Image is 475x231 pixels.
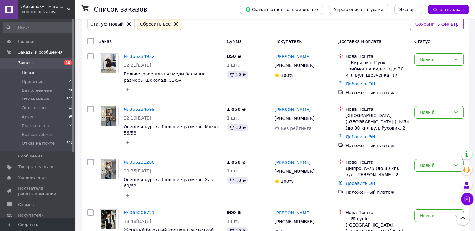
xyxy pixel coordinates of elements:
a: Вельветовое платье меди большие размеры Шоколад, 52/54 [124,71,205,83]
span: Создать заказ [433,7,464,12]
h1: Список заказов [94,6,147,13]
div: Ваш ID: 3859289 [20,9,75,15]
span: 11 [69,105,73,111]
span: 1 шт. [227,168,239,173]
span: 18:48[DATE] [124,219,151,224]
span: Покупатель [275,39,302,44]
div: Новый [420,109,451,116]
div: [PHONE_NUMBER] [273,217,316,226]
div: Новый [420,56,451,63]
div: Наложенный платеж [345,90,409,96]
span: 900 ₴ [227,210,241,215]
span: Скачать отчет по пром-оплате [245,7,318,12]
span: 22:19[DATE] [124,115,151,121]
span: Сохранить фильтр [415,21,458,28]
a: [PERSON_NAME] [275,106,311,113]
span: «Артишок» - магазин женской одежды [20,4,67,9]
div: Сбросить все [139,21,172,28]
span: Управление статусами [334,7,383,12]
a: [PERSON_NAME] [275,210,311,216]
span: Возврат/обмен [22,132,54,137]
div: [PHONE_NUMBER] [273,114,316,123]
span: 618 [67,141,73,146]
span: Покупатели [18,213,44,218]
a: № 366234699 [124,107,155,112]
a: Добавить ЭН [345,81,375,86]
span: Главная [18,39,36,44]
a: Осенняя куртка большие размеры Мокко, 56/58 [124,124,221,136]
span: Відправлено [22,123,49,129]
a: № 366221280 [124,160,155,165]
span: Сообщения [18,153,42,159]
span: 517 [67,96,73,102]
div: Новый [420,212,451,219]
button: Создать заказ [428,5,469,14]
button: Сохранить фильтр [410,18,464,30]
button: Наверх [456,212,469,225]
button: Управление статусами [329,5,388,14]
div: Нова Пошта [345,159,409,165]
span: Показатели работы компании [18,186,58,197]
div: Дніпро, №75 (до 30 кг): вул. [PERSON_NAME], 2 [345,165,409,178]
div: 10 ₴ [227,177,248,184]
span: Сумма [227,39,242,44]
span: Заказы и сообщения [18,49,62,55]
span: 27 [69,79,73,85]
input: Поиск [3,22,74,33]
span: Доставка и оплата [338,39,381,44]
span: Товары и услуги [18,164,53,170]
div: 10 ₴ [227,124,248,131]
div: [PHONE_NUMBER] [273,167,316,176]
div: [PHONE_NUMBER] [273,61,316,70]
div: [GEOGRAPHIC_DATA] ([GEOGRAPHIC_DATA].), №54 (до 30 кг): вул. Русових, 2 [345,112,409,131]
span: Заказ [99,39,112,44]
a: [PERSON_NAME] [275,159,311,166]
button: Экспорт [394,5,422,14]
img: Фото товару [101,159,116,179]
a: Осенняя куртка большие размеры Хакі, 60/62 [124,177,216,188]
span: 850 ₴ [227,54,241,59]
a: № 366206721 [124,210,155,215]
span: Отказ на почте [22,141,55,146]
div: Нова Пошта [345,106,409,112]
span: 90 [69,114,73,120]
a: Добавить ЭН [345,181,375,186]
a: Фото товару [99,159,119,179]
img: Фото товару [101,106,116,126]
span: Архив [22,114,35,120]
span: Уведомления [18,175,47,181]
span: 1 шт. [227,219,239,224]
span: 11 [69,132,73,137]
span: Принятые [22,79,43,85]
span: Новые [22,70,36,76]
span: Оплаченные [22,105,49,111]
div: Наложенный платеж [345,189,409,195]
span: 2048 [64,88,73,93]
span: Выполненные [22,88,52,93]
span: 22:21[DATE] [124,63,151,68]
div: Нова Пошта [345,53,409,59]
a: Фото товару [99,209,119,229]
span: 100% [281,179,293,184]
div: Нова Пошта [345,209,409,216]
img: Фото товару [101,54,116,73]
a: № 366234932 [124,54,155,59]
span: 1 шт. [227,63,239,68]
span: 1 050 ₴ [227,160,246,165]
button: Скачать отчет по пром-оплате [240,5,323,14]
span: 100% [281,73,293,78]
span: 1 шт. [227,115,239,121]
span: Экспорт [399,7,417,12]
span: 10 [64,60,72,65]
span: Без рейтинга [281,126,312,131]
span: 20:35[DATE] [124,168,151,173]
span: 1 050 ₴ [227,107,246,112]
button: Чат с покупателем [461,193,473,205]
span: Отмененные [22,96,49,102]
span: 7 [71,70,73,76]
span: 52 [69,123,73,129]
a: [PERSON_NAME] [275,54,311,60]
